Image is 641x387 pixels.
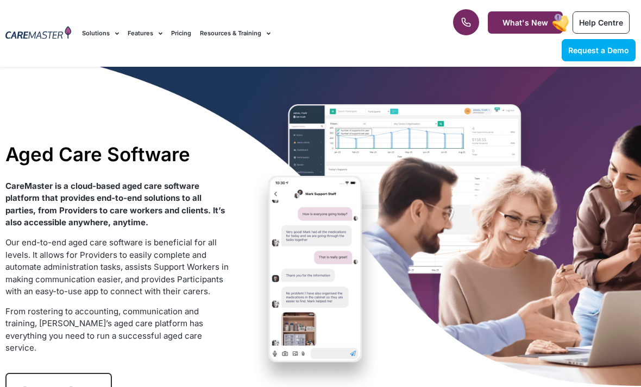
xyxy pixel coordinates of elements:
[128,15,162,52] a: Features
[82,15,119,52] a: Solutions
[573,11,630,34] a: Help Centre
[5,237,229,296] span: Our end-to-end aged care software is beneficial for all levels. It allows for Providers to easily...
[5,26,71,41] img: CareMaster Logo
[5,306,203,353] span: From rostering to accounting, communication and training, [PERSON_NAME]’s aged care platform has ...
[488,11,563,34] a: What's New
[82,15,409,52] nav: Menu
[502,18,548,27] span: What's New
[5,143,232,166] h1: Aged Care Software
[579,18,623,27] span: Help Centre
[568,46,629,55] span: Request a Demo
[200,15,271,52] a: Resources & Training
[5,181,225,228] strong: CareMaster is a cloud-based aged care software platform that provides end-to-end solutions to all...
[562,39,636,61] a: Request a Demo
[171,15,191,52] a: Pricing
